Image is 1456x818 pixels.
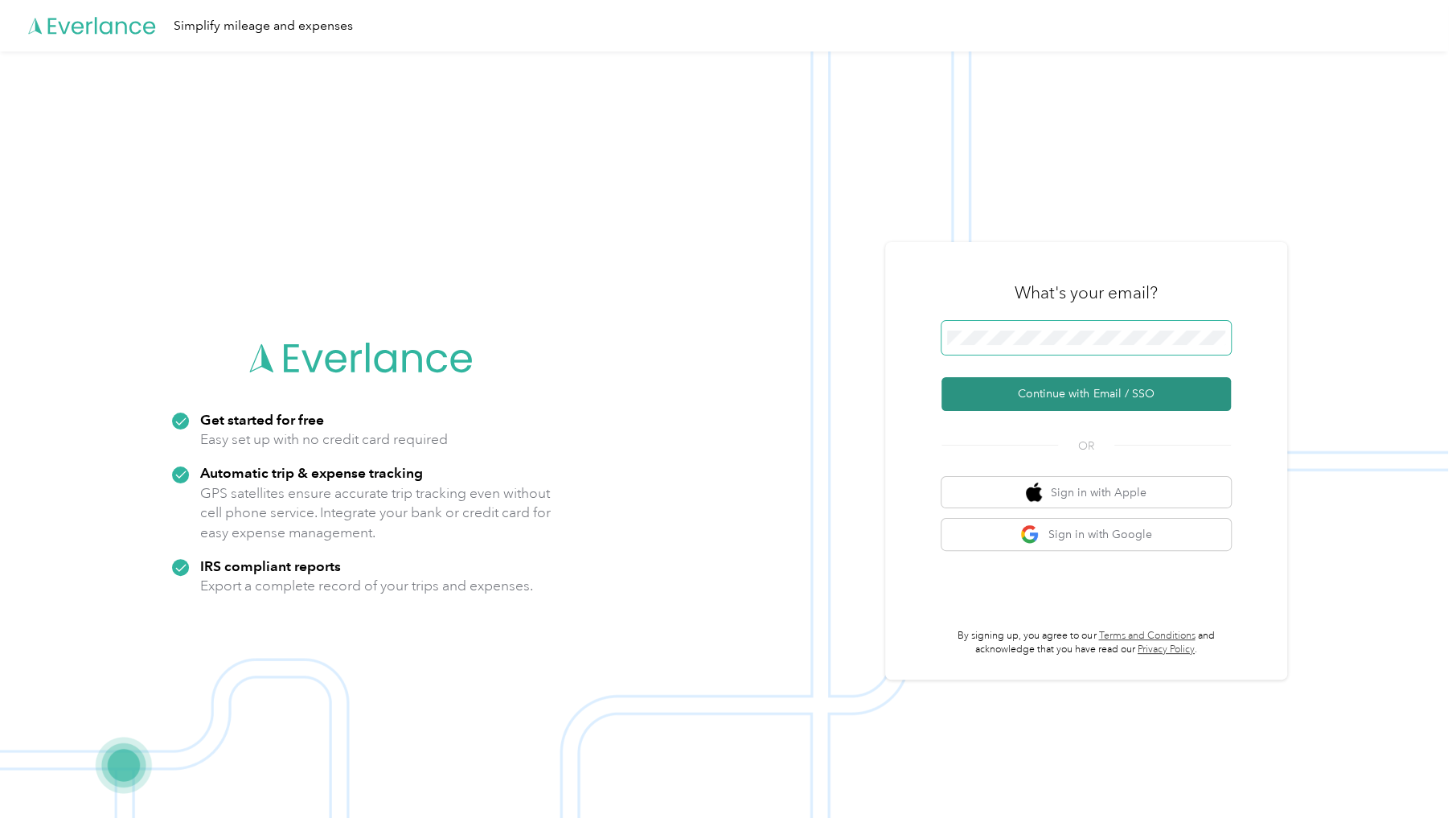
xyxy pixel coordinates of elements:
[200,411,324,428] strong: Get started for free
[200,464,423,481] strong: Automatic trip & expense tracking
[1026,483,1042,503] img: apple logo
[1020,524,1040,545] img: google logo
[174,16,353,36] div: Simplify mileage and expenses
[200,576,533,596] p: Export a complete record of your trips and expenses.
[1098,630,1195,642] a: Terms and Conditions
[1015,282,1158,304] h3: What's your email?
[1058,438,1114,454] span: OR
[200,557,341,574] strong: IRS compliant reports
[941,519,1231,550] button: google logoSign in with Google
[200,483,552,543] p: GPS satellites ensure accurate trip tracking even without cell phone service. Integrate your bank...
[941,477,1231,508] button: apple logoSign in with Apple
[200,430,448,450] p: Easy set up with no credit card required
[1138,643,1195,656] a: Privacy Policy
[941,377,1231,411] button: Continue with Email / SSO
[941,629,1231,657] p: By signing up, you agree to our and acknowledge that you have read our .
